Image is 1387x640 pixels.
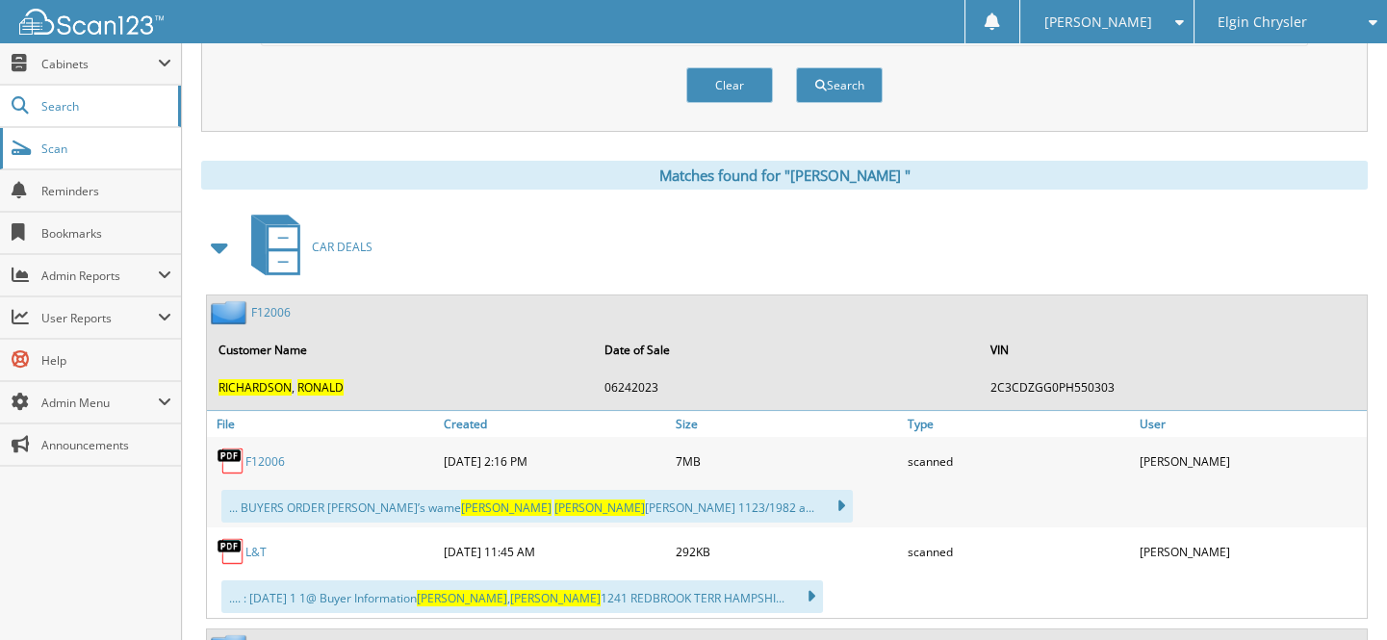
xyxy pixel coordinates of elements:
span: Search [41,98,168,115]
div: scanned [903,442,1135,480]
div: 7MB [671,442,903,480]
span: [PERSON_NAME] [1044,16,1152,28]
a: Size [671,411,903,437]
span: Admin Menu [41,395,158,411]
span: [PERSON_NAME] [417,590,507,606]
button: Clear [686,67,773,103]
div: [PERSON_NAME] [1135,442,1367,480]
a: Created [439,411,671,437]
div: ... BUYERS ORDER [PERSON_NAME]’s wame [PERSON_NAME] 1123/1982 a... [221,490,853,523]
span: R I C H A R D S O N [218,379,292,396]
span: [PERSON_NAME] [461,499,552,516]
a: CAR DEALS [240,209,372,285]
span: C A R D E A L S [312,239,372,255]
td: , [209,371,593,403]
span: [PERSON_NAME] [510,590,601,606]
img: scan123-logo-white.svg [19,9,164,35]
span: [PERSON_NAME] [554,499,645,516]
div: Matches found for "[PERSON_NAME] " [201,161,1368,190]
iframe: Chat Widget [1291,548,1387,640]
div: [DATE] 2:16 PM [439,442,671,480]
img: PDF.png [217,447,245,475]
span: Help [41,352,171,369]
span: Cabinets [41,56,158,72]
span: Announcements [41,437,171,453]
a: L&T [245,544,267,560]
th: Date of Sale [595,330,979,370]
img: folder2.png [211,300,251,324]
button: Search [796,67,883,103]
th: Customer Name [209,330,593,370]
td: 0 6 2 4 2 0 2 3 [595,371,979,403]
span: Admin Reports [41,268,158,284]
span: Reminders [41,183,171,199]
div: scanned [903,532,1135,571]
span: Scan [41,141,171,157]
div: [PERSON_NAME] [1135,532,1367,571]
div: 292KB [671,532,903,571]
a: User [1135,411,1367,437]
th: VIN [981,330,1365,370]
div: .... : [DATE] 1 1@ Buyer Information , 1241 REDBROOK TERR HAMPSHI... [221,580,823,613]
span: R O N A L D [297,379,344,396]
span: Bookmarks [41,225,171,242]
td: 2 C 3 C D Z G G 0 P H 5 5 0 3 0 3 [981,371,1365,403]
a: F12006 [251,304,291,320]
div: [DATE] 11:45 AM [439,532,671,571]
img: PDF.png [217,537,245,566]
span: User Reports [41,310,158,326]
a: F12006 [245,453,285,470]
a: Type [903,411,1135,437]
a: File [207,411,439,437]
span: Elgin Chrysler [1218,16,1307,28]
